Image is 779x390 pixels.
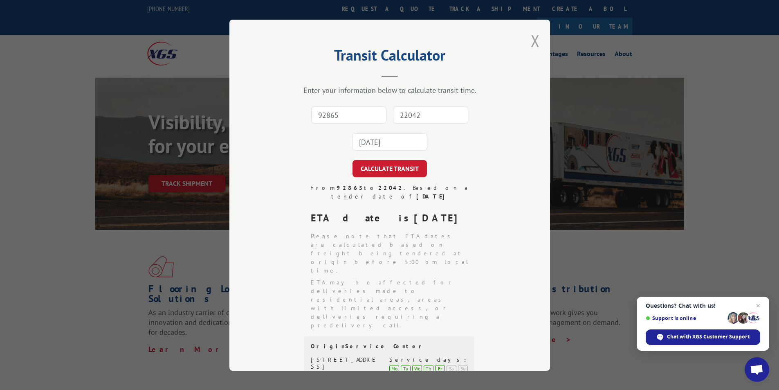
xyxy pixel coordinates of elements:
[311,211,475,225] div: ETA date is
[646,329,760,345] div: Chat with XGS Customer Support
[311,106,386,124] input: Origin Zip
[412,365,422,372] div: We
[337,184,364,192] strong: 92865
[435,365,445,372] div: Fr
[389,365,399,372] div: Mo
[311,370,380,377] div: CHINO, CA, 91710
[270,86,509,95] div: Enter your information below to calculate transit time.
[667,333,750,340] span: Chat with XGS Customer Support
[352,133,427,151] input: Tender Date
[646,315,725,321] span: Support is online
[401,365,411,372] div: Tu
[416,193,448,200] strong: [DATE]
[389,356,468,363] div: Service days:
[745,357,769,382] div: Open chat
[414,212,465,224] strong: [DATE]
[393,106,468,124] input: Dest. Zip
[311,343,468,350] div: Origin Service Center
[311,278,475,330] li: ETA may be affected for deliveries made to residential areas, areas with limited access, or deliv...
[753,301,763,311] span: Close chat
[458,365,468,372] div: Su
[311,232,475,275] li: Please note that ETA dates are calculated based on freight being tendered at origin before 5:00 p...
[311,356,380,370] div: [STREET_ADDRESS]
[378,184,404,192] strong: 22042
[424,365,433,372] div: Th
[646,302,760,309] span: Questions? Chat with us!
[352,160,427,177] button: CALCULATE TRANSIT
[270,50,509,65] h2: Transit Calculator
[531,30,540,52] button: Close modal
[447,365,456,372] div: Sa
[304,184,475,201] div: From to . Based on a tender date of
